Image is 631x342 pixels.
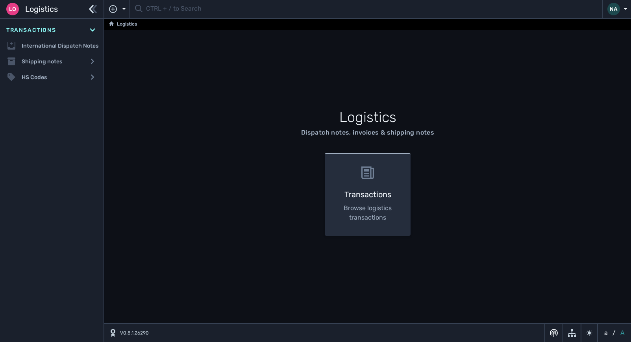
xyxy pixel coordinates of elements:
a: Transactions Browse logistics transactions [320,153,416,236]
a: Logistics [109,20,137,29]
h3: Transactions [337,189,398,200]
div: Lo [6,3,19,15]
span: Transactions [6,26,56,34]
button: a [603,328,609,338]
p: Browse logistics transactions [337,203,398,222]
span: Logistics [25,3,58,15]
button: A [619,328,626,338]
span: / [612,328,616,338]
span: V0.8.1.26290 [120,329,149,336]
h1: Logistics [176,107,559,128]
div: NA [607,3,620,15]
input: CTRL + / to Search [146,2,597,17]
div: Dispatch notes, invoices & shipping notes [301,128,434,137]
